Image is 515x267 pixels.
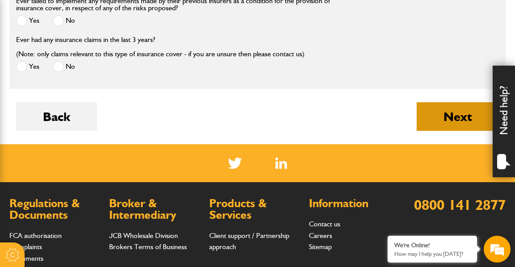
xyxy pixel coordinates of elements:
em: Start Chat [122,206,162,218]
input: Enter your email address [12,109,163,129]
label: Ever had any insurance claims in the last 3 years? (Note: only claims relevant to this type of in... [16,36,304,58]
h2: Broker & Intermediary [109,198,200,221]
a: Careers [309,231,332,240]
a: Complaints [9,242,42,251]
a: JCB Wholesale Division [109,231,178,240]
label: No [53,61,75,72]
label: No [53,15,75,26]
div: We're Online! [394,242,470,249]
button: Back [16,102,97,131]
a: Client support / Partnership approach [209,231,289,251]
p: How may I help you today? [394,250,470,257]
a: FCA authorisation [9,231,62,240]
a: Documents [9,254,43,263]
a: Sitemap [309,242,332,251]
textarea: Type your message and hit 'Enter' [12,162,163,193]
div: Minimize live chat window [147,4,168,26]
img: Twitter [228,158,242,169]
input: Enter your phone number [12,135,163,155]
h2: Products & Services [209,198,300,221]
a: Brokers Terms of Business [109,242,187,251]
img: d_20077148190_company_1631870298795_20077148190 [15,50,38,62]
label: Yes [16,61,39,72]
a: 0800 141 2877 [414,196,506,213]
h2: Regulations & Documents [9,198,100,221]
label: Yes [16,15,39,26]
input: Enter your last name [12,83,163,102]
div: Chat with us now [46,50,150,62]
div: Need help? [493,66,515,177]
img: Linked In [275,158,287,169]
a: Contact us [309,220,340,228]
button: Next [417,102,499,131]
a: LinkedIn [275,158,287,169]
h2: Information [309,198,400,209]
